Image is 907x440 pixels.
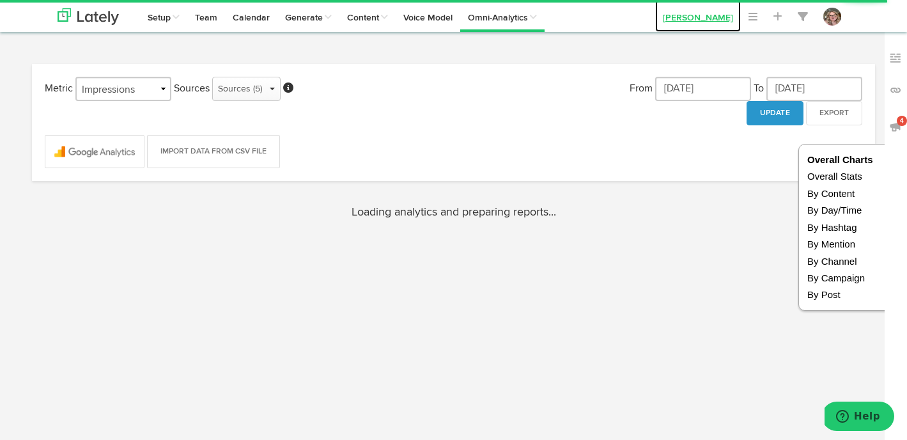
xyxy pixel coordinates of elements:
[45,136,144,168] img: logo_lockup_analytics_icon_horizontal_black_2x.png
[807,288,898,301] a: By Post
[806,101,862,125] button: Export
[823,8,841,26] img: OhcUycdS6u5e6MDkMfFl
[160,148,267,155] span: Import Data from CSV File
[889,52,902,65] img: keywords_off.svg
[58,8,119,25] img: logo_lately_bg_light.svg
[352,207,556,218] span: Loading analytics and preparing reports...
[825,402,894,434] iframe: Opens a widget where you can find more information
[807,271,898,285] a: By Campaign
[747,101,803,125] button: Update
[807,221,898,234] a: By Hashtag
[754,82,764,97] label: To
[897,116,907,126] span: 4
[807,203,898,217] a: By Day/Time
[889,120,902,133] img: announcements_off.svg
[630,82,653,97] label: From
[218,79,275,98] div: Sources (5)
[807,237,898,251] a: By Mention
[807,187,898,200] a: By Content
[212,77,281,101] button: Sources (5)
[807,255,898,268] a: By Channel
[45,82,73,97] label: Metric
[807,153,898,166] a: Overall Charts
[174,82,210,97] label: Sources
[147,135,280,168] button: Import Data from CSV File
[807,169,898,183] a: Overall Stats
[889,84,902,97] img: links_off.svg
